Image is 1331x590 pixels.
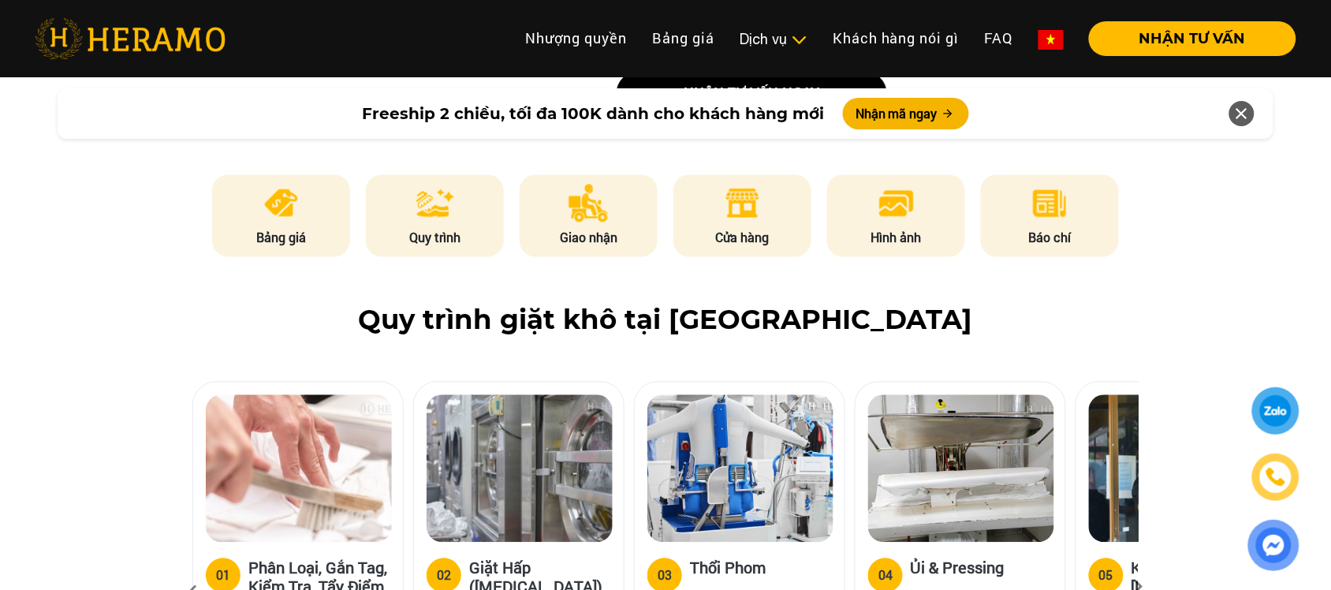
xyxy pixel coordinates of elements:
[911,558,1005,590] h3: Ủi & Pressing
[437,566,451,585] div: 02
[1265,465,1288,488] img: phone-icon
[1255,456,1298,499] a: phone-icon
[362,102,824,125] span: Freeship 2 chiều, tối đa 100K dành cho khách hàng mới
[673,229,812,248] p: Cửa hàng
[206,395,392,543] img: heramo-quy-trinh-giat-hap-tieu-chuan-buoc-1
[1031,185,1069,222] img: news.png
[1099,566,1113,585] div: 05
[1038,30,1064,50] img: vn-flag.png
[843,98,969,129] button: Nhận mã ngay
[1089,21,1296,56] button: NHẬN TƯ VẤN
[878,566,893,585] div: 04
[723,185,762,222] img: store.png
[35,304,1296,337] h2: Quy trình giặt khô tại [GEOGRAPHIC_DATA]
[216,566,230,585] div: 01
[569,185,610,222] img: delivery.png
[416,185,454,222] img: process.png
[740,28,807,50] div: Dịch vụ
[212,229,351,248] p: Bảng giá
[262,185,300,222] img: pricing.png
[972,21,1026,55] a: FAQ
[1076,32,1296,46] a: NHẬN TƯ VẤN
[868,395,1054,543] img: heramo-quy-trinh-giat-hap-tieu-chuan-buoc-4
[35,18,226,59] img: heramo-logo.png
[647,395,833,543] img: heramo-quy-trinh-giat-hap-tieu-chuan-buoc-3
[820,21,972,55] a: Khách hàng nói gì
[520,229,658,248] p: Giao nhận
[366,229,505,248] p: Quy trình
[791,32,807,48] img: subToggleIcon
[878,185,915,222] img: image.png
[639,21,727,55] a: Bảng giá
[690,558,766,590] h3: Thổi Phom
[827,229,966,248] p: Hình ảnh
[981,229,1120,248] p: Báo chí
[513,21,639,55] a: Nhượng quyền
[658,566,672,585] div: 03
[1089,395,1275,543] img: heramo-quy-trinh-giat-hap-tieu-chuan-buoc-5
[427,395,613,543] img: heramo-quy-trinh-giat-hap-tieu-chuan-buoc-2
